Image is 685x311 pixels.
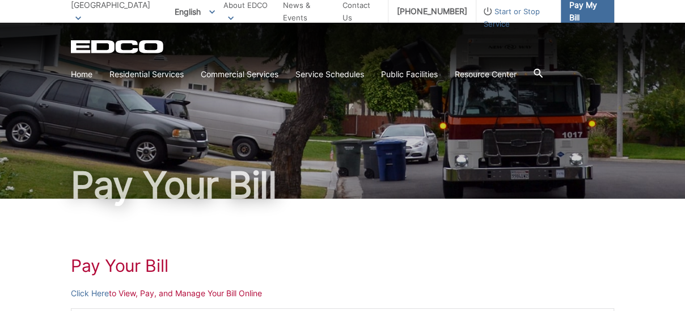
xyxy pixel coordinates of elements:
[295,68,364,81] a: Service Schedules
[71,255,614,276] h1: Pay Your Bill
[71,40,165,53] a: EDCD logo. Return to the homepage.
[201,68,278,81] a: Commercial Services
[381,68,438,81] a: Public Facilities
[166,2,223,21] span: English
[71,167,614,203] h1: Pay Your Bill
[455,68,517,81] a: Resource Center
[71,68,92,81] a: Home
[71,287,109,300] a: Click Here
[109,68,184,81] a: Residential Services
[71,287,614,300] p: to View, Pay, and Manage Your Bill Online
